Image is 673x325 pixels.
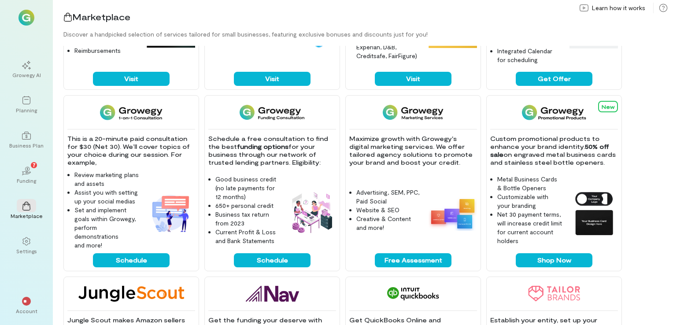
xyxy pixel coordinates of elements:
img: Growegy Promo Products [522,104,587,120]
div: Business Plan [9,142,44,149]
a: Funding [11,159,42,191]
div: Planning [16,107,37,114]
li: Reimbursements [74,46,140,55]
div: Marketplace [11,212,43,219]
li: Business tax return from 2023 [215,210,281,228]
a: Settings [11,230,42,262]
img: 1-on-1 Consultation [100,104,162,120]
span: Marketplace [72,11,130,22]
a: Business Plan [11,124,42,156]
span: New [602,103,614,110]
p: Maximize growth with Growegy's digital marketing services. We offer tailored agency solutions to ... [349,135,477,166]
li: Current Profit & Loss and Bank Statements [215,228,281,245]
span: 7 [33,161,36,169]
li: Customizable with your branding [497,192,562,210]
li: Metal Business Cards & Bottle Openers [497,175,562,192]
strong: funding options [237,143,288,150]
div: Account [16,307,37,314]
img: Growegy - Marketing Services [383,104,444,120]
span: Learn how it works [592,4,645,12]
li: Advertising, SEM, PPC, Paid Social [356,188,422,206]
div: Discover a handpicked selection of services tailored for small businesses, featuring exclusive bo... [63,30,673,39]
li: Assist you with setting up your social medias [74,188,140,206]
img: Jungle Scout [78,286,184,302]
li: Creative & Content and more! [356,214,422,232]
button: Visit [375,72,451,86]
img: Tailor Brands [528,286,580,302]
img: QuickBooks [387,286,439,302]
button: Get Offer [516,72,592,86]
li: Net 30 payment terms, will increase credit limit for current account holders [497,210,562,245]
img: 1-on-1 Consultation feature [147,189,195,237]
button: Visit [93,72,170,86]
p: Schedule a free consultation to find the best for your business through our network of trusted le... [208,135,336,166]
img: Growegy - Marketing Services feature [429,196,477,231]
a: Planning [11,89,42,121]
p: This is a 20-minute paid consultation for $30 (Net 30). We’ll cover topics of your choice during ... [67,135,195,166]
button: Visit [234,72,311,86]
div: Settings [16,247,37,255]
div: Funding [17,177,36,184]
img: Funding Consultation feature [288,189,336,237]
div: Growegy AI [12,71,41,78]
li: Review marketing plans and assets [74,170,140,188]
a: Growegy AI [11,54,42,85]
button: Shop Now [516,253,592,267]
li: 650+ personal credit [215,201,281,210]
button: Schedule [93,253,170,267]
li: Good business credit (no late payments for 12 months) [215,175,281,201]
li: Set and implement goals within Growegy, perform demonstrations and more! [74,206,140,250]
li: Integrated Calendar for scheduling [497,47,562,64]
strong: 50% off sale [490,143,611,158]
a: Marketplace [11,195,42,226]
button: Free Assessment [375,253,451,267]
button: Schedule [234,253,311,267]
p: Custom promotional products to enhance your brand identity. on engraved metal business cards and ... [490,135,618,166]
li: Website & SEO [356,206,422,214]
img: Growegy Promo Products feature [569,189,618,237]
img: Nav [246,286,299,302]
img: Funding Consultation [240,104,304,120]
